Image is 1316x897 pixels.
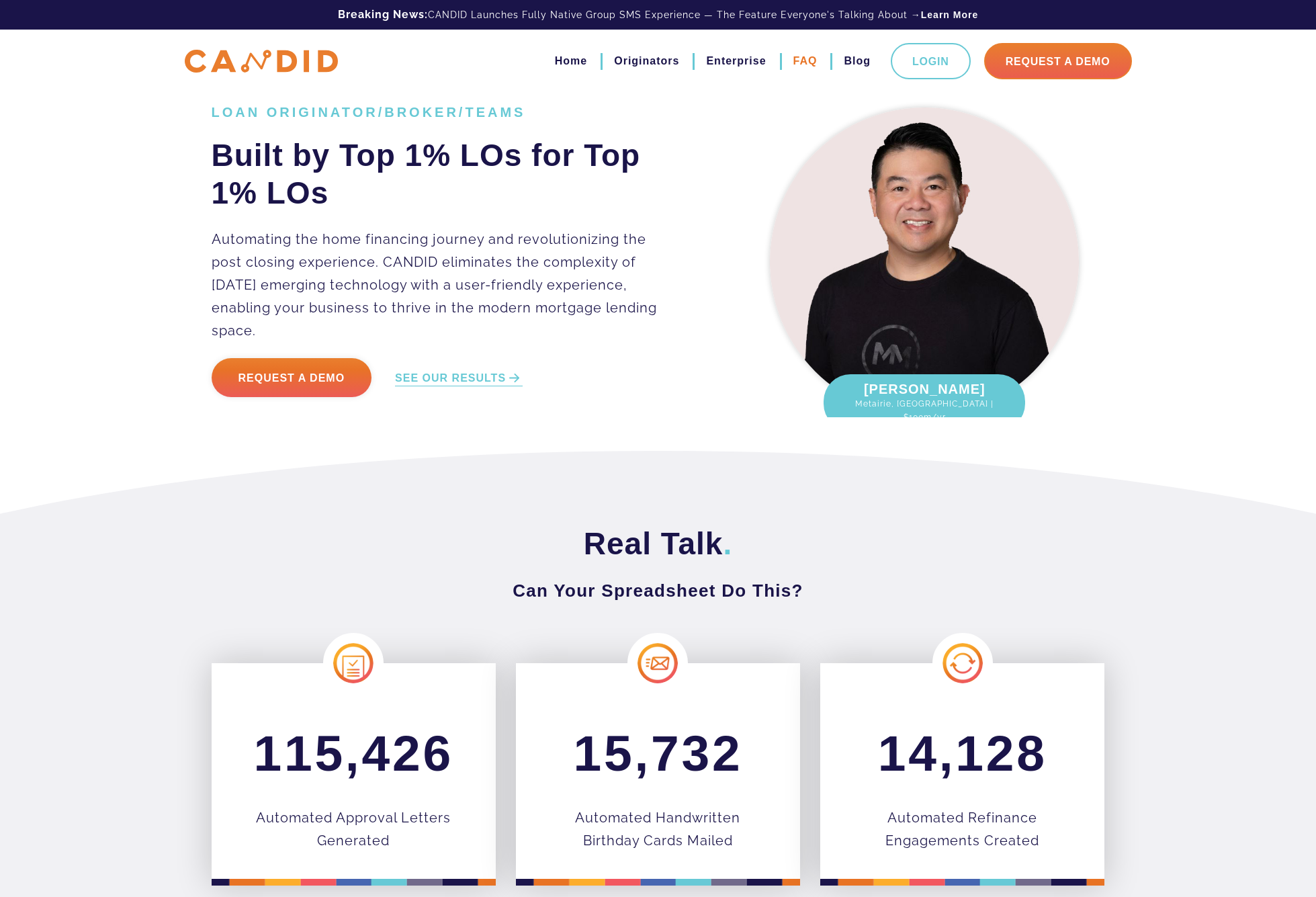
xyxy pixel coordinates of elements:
[253,725,453,781] span: 115,426
[212,136,677,212] h2: Built by Top 1% LOs for Top 1% LOs
[723,526,732,561] span: .
[770,108,1079,417] img: Hung-Le
[212,228,677,342] p: Automating the home financing journey and revolutionizing the post closing experience. CANDID eli...
[878,725,1047,781] span: 14,128
[338,8,428,21] b: Breaking News:
[212,579,1105,603] h3: Can Your Spreadsheet Do This?
[891,43,971,79] a: Login
[793,50,818,73] a: FAQ
[861,806,1064,852] p: Automated Refinance Engagements Created
[212,358,372,397] a: Request a Demo
[252,806,455,852] p: Automated Approval Letters Generated
[185,50,338,73] img: CANDID APP
[837,397,1012,424] span: Metairie, [GEOGRAPHIC_DATA] | $100m/yr
[706,50,766,73] a: Enterprise
[984,43,1132,79] a: Request A Demo
[212,104,677,120] h1: LOAN ORIGINATOR/BROKER/TEAMS
[824,374,1025,431] div: [PERSON_NAME]
[574,725,743,781] span: 15,732
[921,8,978,22] a: Learn More
[556,806,760,852] p: Automated Handwritten Birthday Cards Mailed
[614,50,679,73] a: Originators
[844,50,871,73] a: Blog
[395,371,523,386] a: SEE OUR RESULTS
[212,525,1105,562] h2: Real Talk
[555,50,587,73] a: Home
